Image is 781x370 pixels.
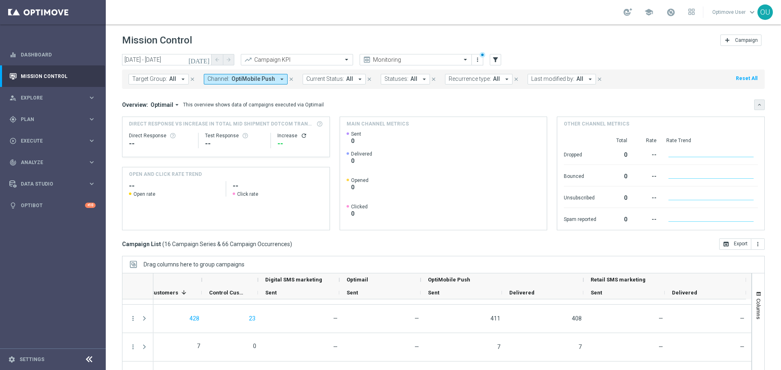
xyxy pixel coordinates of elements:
i: gps_fixed [9,116,17,123]
i: open_in_browser [723,241,729,247]
button: more_vert [129,315,137,322]
i: equalizer [9,51,17,58]
span: — [333,344,338,350]
div: Direct Response [129,132,192,139]
button: Recurrence type: All arrow_drop_down [445,74,513,84]
multiple-options-button: Export to CSV [719,240,765,247]
span: ) [290,240,292,248]
button: Optimail arrow_drop_down [148,101,183,108]
div: Rate Trend [666,137,758,144]
span: — [414,344,419,350]
span: 411 [491,315,500,322]
a: Optimove Userkeyboard_arrow_down [711,6,757,18]
i: arrow_drop_down [173,101,181,108]
a: Mission Control [21,65,96,87]
i: track_changes [9,159,17,166]
span: Delivered [672,290,697,296]
span: Open rate [133,191,155,197]
div: 0 [606,190,627,203]
i: preview [363,56,371,64]
i: keyboard_arrow_right [88,158,96,166]
button: close [513,75,520,84]
div: -- [637,169,657,182]
div: Explore [9,94,88,102]
div: There are unsaved changes [480,52,485,58]
button: arrow_back [212,54,223,65]
span: 0 [351,184,369,191]
h2: -- [233,181,323,191]
div: Press SPACE to select this row. [122,333,153,361]
button: Channel: OptiMobile Push arrow_drop_down [204,74,288,84]
i: close [513,76,519,82]
span: Opened [351,177,369,184]
button: person_search Explore keyboard_arrow_right [9,95,96,101]
i: person_search [9,94,17,102]
div: Mission Control [9,73,96,80]
span: Last modified by: [531,76,574,82]
button: refresh [301,132,307,139]
button: arrow_forward [223,54,234,65]
i: arrow_drop_down [356,76,364,83]
a: Dashboard [21,44,96,65]
span: Columns [755,299,762,319]
i: arrow_drop_down [179,76,187,83]
span: Channel: [207,76,229,82]
h3: Overview: [122,101,148,108]
i: [DATE] [188,56,210,63]
i: arrow_back [214,57,220,63]
span: Direct Response VS Increase In Total Mid Shipment Dotcom Transaction Amount [129,120,314,128]
button: add Campaign [720,35,761,46]
i: arrow_drop_down [278,76,286,83]
span: Delivered [509,290,534,296]
span: Explore [21,95,88,100]
ng-select: Monitoring [360,54,472,65]
span: — [333,315,338,322]
span: Clicked [351,203,368,210]
button: Last modified by: All arrow_drop_down [528,74,596,84]
i: keyboard_arrow_right [88,115,96,123]
span: OptiMobile Push [231,76,275,82]
div: Dashboard [9,44,96,65]
ng-select: Campaign KPI [241,54,353,65]
div: Dropped [564,147,596,160]
span: — [659,315,663,322]
span: *HOLD OUT* USR Media -- BTS Recapture *HOLD OUT* 20250703_PUSH_Android _LoyaltyBTS_30%BIPSchoolSu... [169,76,176,82]
span: Campaign [735,37,758,43]
input: Select date range [122,54,212,65]
span: Sent [265,290,277,296]
div: Data Studio [9,180,88,188]
button: Data Studio keyboard_arrow_right [9,181,96,187]
h2: -- [129,181,219,191]
span: All [346,76,353,82]
span: 0 [351,157,372,164]
button: more_vert [129,343,137,351]
i: add [724,37,731,43]
span: Execute [21,138,88,143]
div: Execute [9,137,88,145]
div: OU [757,4,773,20]
span: All [410,76,417,82]
div: Row Groups [144,261,244,268]
span: All [576,76,583,82]
i: arrow_drop_down [421,76,428,83]
div: -- [637,147,657,160]
button: close [189,75,196,84]
i: close [367,76,372,82]
button: keyboard_arrow_down [754,100,765,110]
span: 16 Campaign Series & 66 Campaign Occurrences [164,240,290,248]
div: Analyze [9,159,88,166]
span: Optimail [151,101,173,108]
div: Optibot [9,195,96,216]
i: arrow_drop_down [587,76,594,83]
div: Total [606,137,627,144]
div: Plan [9,116,88,123]
div: gps_fixed Plan keyboard_arrow_right [9,116,96,123]
span: — [740,315,744,322]
button: open_in_browser Export [719,238,751,250]
div: 0 [606,212,627,225]
div: -- [637,212,657,225]
div: Press SPACE to select this row. [122,305,153,333]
